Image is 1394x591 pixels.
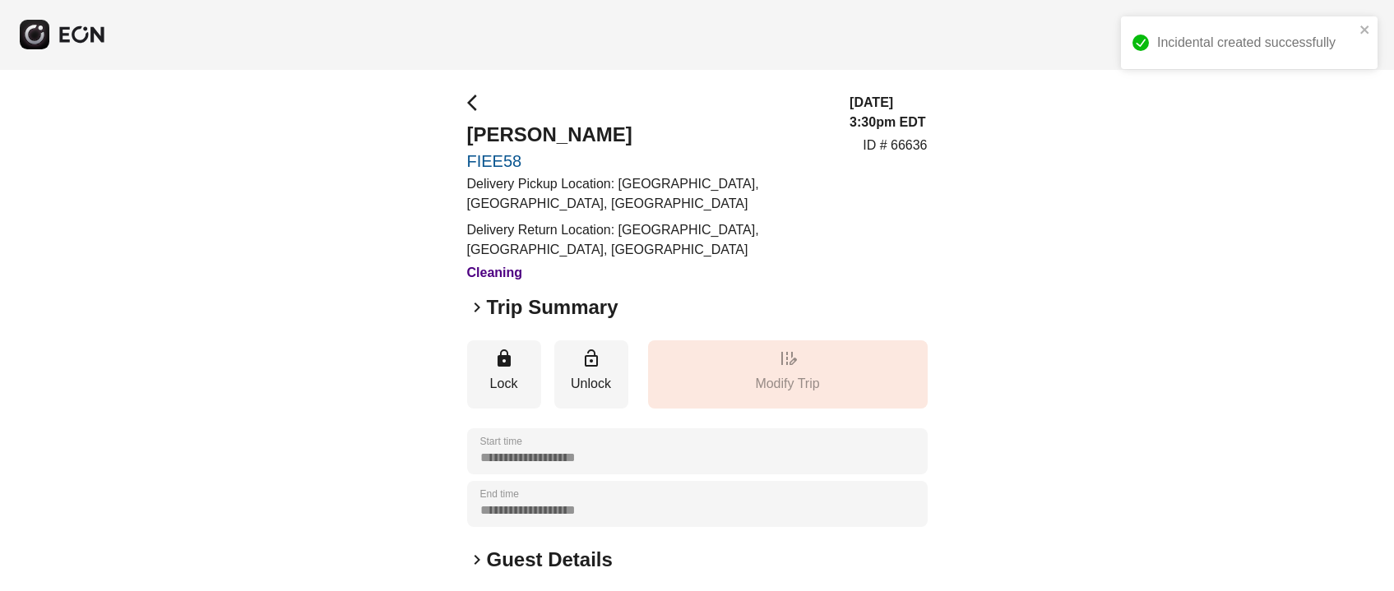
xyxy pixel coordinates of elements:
[487,547,613,573] h2: Guest Details
[467,174,831,214] p: Delivery Pickup Location: [GEOGRAPHIC_DATA], [GEOGRAPHIC_DATA], [GEOGRAPHIC_DATA]
[581,349,601,368] span: lock_open
[467,151,831,171] a: FIEE58
[850,93,927,132] h3: [DATE] 3:30pm EDT
[563,374,620,394] p: Unlock
[494,349,514,368] span: lock
[1157,33,1355,53] div: Incidental created successfully
[467,263,831,283] h3: Cleaning
[487,294,618,321] h2: Trip Summary
[467,93,487,113] span: arrow_back_ios
[467,340,541,409] button: Lock
[1359,23,1371,36] button: close
[554,340,628,409] button: Unlock
[467,550,487,570] span: keyboard_arrow_right
[467,298,487,317] span: keyboard_arrow_right
[475,374,533,394] p: Lock
[863,136,927,155] p: ID # 66636
[467,220,831,260] p: Delivery Return Location: [GEOGRAPHIC_DATA], [GEOGRAPHIC_DATA], [GEOGRAPHIC_DATA]
[467,122,831,148] h2: [PERSON_NAME]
